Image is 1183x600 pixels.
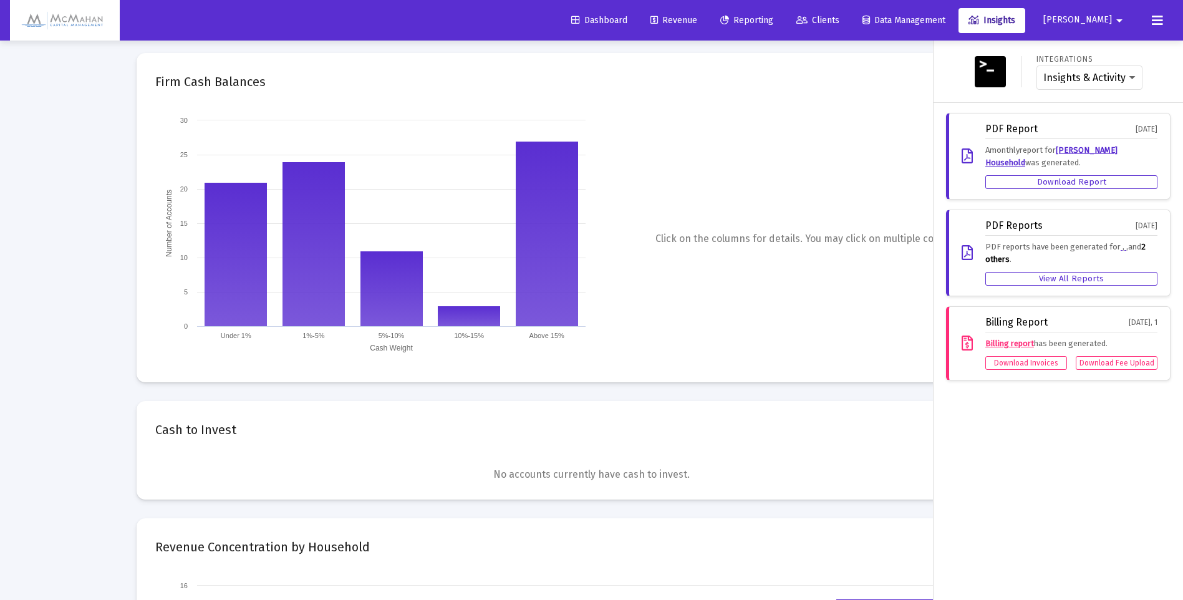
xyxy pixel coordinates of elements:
mat-icon: arrow_drop_down [1112,8,1127,33]
span: Clients [796,15,839,26]
span: Reporting [720,15,773,26]
a: Revenue [640,8,707,33]
span: Data Management [862,15,945,26]
a: Data Management [852,8,955,33]
a: Reporting [710,8,783,33]
span: Insights [968,15,1015,26]
span: Revenue [650,15,697,26]
a: Clients [786,8,849,33]
img: Dashboard [19,8,110,33]
a: Insights [958,8,1025,33]
span: Dashboard [571,15,627,26]
button: [PERSON_NAME] [1028,7,1142,32]
span: [PERSON_NAME] [1043,15,1112,26]
a: Dashboard [561,8,637,33]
